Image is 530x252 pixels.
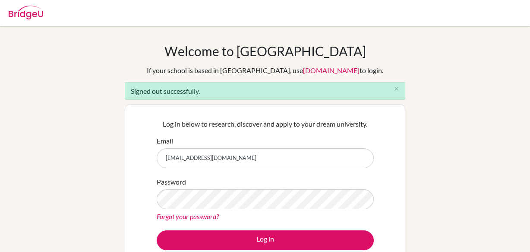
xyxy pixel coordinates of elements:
div: If your school is based in [GEOGRAPHIC_DATA], use to login. [147,65,383,76]
a: [DOMAIN_NAME] [303,66,360,74]
h1: Welcome to [GEOGRAPHIC_DATA] [164,43,366,59]
p: Log in below to research, discover and apply to your dream university. [157,119,374,129]
div: Signed out successfully. [125,82,405,100]
button: Close [388,83,405,96]
img: Bridge-U [9,6,43,19]
button: Log in [157,230,374,250]
i: close [393,86,400,92]
a: Forgot your password? [157,212,219,220]
label: Email [157,136,173,146]
label: Password [157,177,186,187]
